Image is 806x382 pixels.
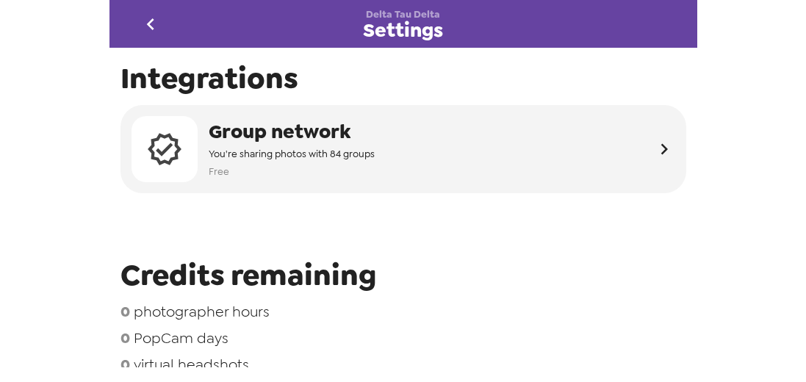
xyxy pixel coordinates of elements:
[120,59,686,98] span: Integrations
[120,105,686,193] button: Group networkYou're sharing photos with 84 groupsFree
[120,256,686,295] span: Credits remaining
[120,302,130,321] span: 0
[120,355,130,374] span: 0
[134,328,229,347] span: PopCam days
[134,302,270,321] span: photographer hours
[363,21,443,40] span: Settings
[209,145,375,162] span: You're sharing photos with 84 groups
[366,8,440,21] span: Delta Tau Delta
[120,328,130,347] span: 0
[134,355,249,374] span: virtual headshots
[209,118,375,145] span: Group network
[209,163,375,180] span: Free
